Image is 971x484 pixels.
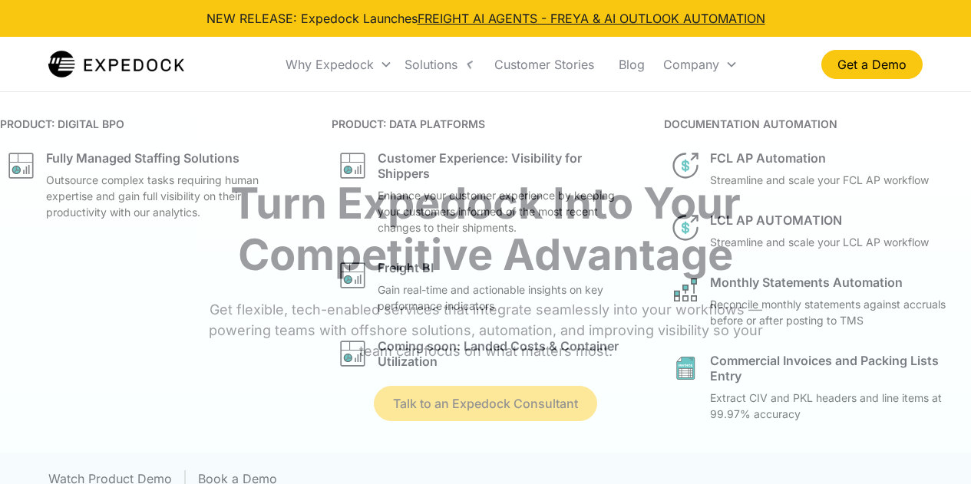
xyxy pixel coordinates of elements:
[286,57,374,72] div: Why Expedock
[663,57,719,72] div: Company
[670,212,701,243] img: dollar icon
[418,11,765,26] a: FREIGHT AI AGENTS - FREYA & AI OUTLOOK AUTOMATION
[378,338,632,369] div: Coming soon: Landed Costs & Container Utilization
[338,150,368,181] img: graph icon
[378,282,632,314] p: Gain real-time and actionable insights on key performance indicators
[332,116,639,132] h4: PRODUCT: DATA PLATFORMS
[46,150,239,166] div: Fully Managed Staffing Solutions
[670,275,701,305] img: network like icon
[821,50,923,79] a: Get a Demo
[710,172,929,188] p: Streamline and scale your FCL AP workflow
[664,206,971,256] a: dollar iconLCL AP AUTOMATIONStreamline and scale your LCL AP workflow
[664,347,971,428] a: sheet iconCommercial Invoices and Packing Lists EntryExtract CIV and PKL headers and line items a...
[332,254,639,320] a: graph iconFreight BIGain real-time and actionable insights on key performance indicators
[710,296,965,328] p: Reconcile monthly statements against accruals before or after posting to TMS
[378,260,434,275] div: Freight BI
[710,275,903,290] div: Monthly Statements Automation
[279,38,398,91] div: Why Expedock
[710,353,965,384] div: Commercial Invoices and Packing Lists Entry
[405,57,457,72] div: Solutions
[46,172,301,220] p: Outsource complex tasks requiring human expertise and gain full visibility on their productivity ...
[710,150,826,166] div: FCL AP Automation
[664,144,971,194] a: dollar iconFCL AP AutomationStreamline and scale your FCL AP workflow
[48,49,184,80] img: Expedock Logo
[670,353,701,384] img: sheet icon
[338,260,368,291] img: graph icon
[657,38,744,91] div: Company
[670,150,701,181] img: dollar icon
[664,268,971,334] a: network like iconMonthly Statements AutomationReconcile monthly statements against accruals befor...
[206,9,765,28] div: NEW RELEASE: Expedock Launches
[710,212,842,228] div: LCL AP AUTOMATION
[710,234,929,250] p: Streamline and scale your LCL AP workflow
[606,38,657,91] a: Blog
[338,338,368,369] img: graph icon
[664,116,971,132] h4: DOCUMENTATION AUTOMATION
[332,144,639,242] a: graph iconCustomer Experience: Visibility for ShippersEnhance your customer experience by keeping...
[710,390,965,422] p: Extract CIV and PKL headers and line items at 99.97% accuracy
[378,187,632,235] p: Enhance your customer experience by keeping your customers informed of the most recent changes to...
[48,49,184,80] a: home
[332,332,639,375] a: graph iconComing soon: Landed Costs & Container Utilization
[398,38,482,91] div: Solutions
[378,150,632,181] div: Customer Experience: Visibility for Shippers
[6,150,37,181] img: graph icon
[482,38,606,91] a: Customer Stories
